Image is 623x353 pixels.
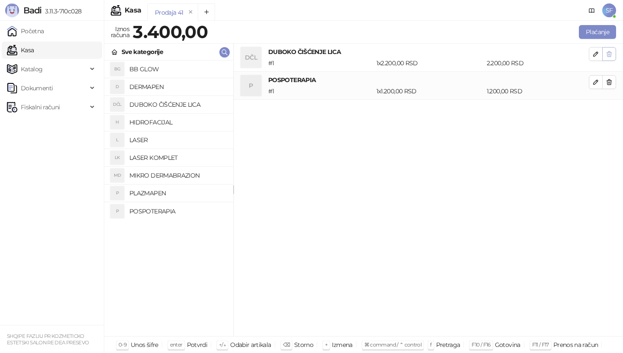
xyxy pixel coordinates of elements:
div: L [110,133,124,147]
div: Sve kategorije [122,47,163,57]
div: 1.200,00 RSD [485,86,591,96]
h4: BB GLOW [129,62,226,76]
h4: LASER [129,133,226,147]
h4: HIDROFACIJAL [129,115,226,129]
span: 0-9 [119,341,126,348]
h4: POSPOTERAPIA [268,75,589,85]
div: Kasa [125,7,141,14]
div: BG [110,62,124,76]
span: f [430,341,431,348]
span: Katalog [21,60,43,78]
a: Početna [7,22,44,40]
span: + [325,341,328,348]
div: Prodaja 41 [155,8,183,17]
span: SF [602,3,616,17]
span: 3.11.3-710c028 [42,7,81,15]
button: remove [185,9,196,16]
h4: DUBOKO ČIŠĆENJE LICA [268,47,589,57]
span: Fiskalni računi [21,99,60,116]
div: # 1 [267,86,375,96]
div: Iznos računa [109,23,131,41]
h4: PLAZMAPEN [129,186,226,200]
strong: 3.400,00 [133,21,208,42]
button: Plaćanje [579,25,616,39]
div: Gotovina [495,339,520,350]
h4: LASER KOMPLET [129,151,226,165]
span: enter [170,341,183,348]
span: F10 / F16 [472,341,490,348]
div: Potvrdi [187,339,208,350]
button: Add tab [198,3,215,21]
div: 2.200,00 RSD [485,58,591,68]
h4: DERMAPEN [129,80,226,94]
span: ↑/↓ [219,341,226,348]
div: Izmena [332,339,352,350]
div: # 1 [267,58,375,68]
span: Dokumenti [21,80,53,97]
div: DČL [241,47,261,68]
small: SHQIPE FAZLIU PR KOZMETICKO ESTETSKI SALON RE DEA PRESEVO [7,333,89,346]
div: MD [110,169,124,182]
h4: DUBOKO ČIŠĆENJE LICA [129,98,226,111]
span: ⌫ [283,341,290,348]
a: Dokumentacija [585,3,599,17]
span: Badi [23,5,42,16]
div: Prenos na račun [553,339,598,350]
div: P [110,186,124,200]
div: H [110,115,124,129]
h4: POSPOTERAPIA [129,204,226,218]
div: D [110,80,124,94]
div: 1 x 1.200,00 RSD [375,86,485,96]
div: Odabir artikala [230,339,271,350]
div: 1 x 2.200,00 RSD [375,58,485,68]
div: P [241,75,261,96]
div: LK [110,151,124,165]
div: P [110,204,124,218]
div: Storno [294,339,313,350]
a: Kasa [7,41,34,59]
span: F11 / F17 [532,341,549,348]
h4: MIKRO DERMABRAZION [129,169,226,182]
div: DČL [110,98,124,111]
div: grid [104,60,233,336]
div: Pretraga [436,339,460,350]
div: Unos šifre [131,339,158,350]
span: ⌘ command / ⌃ control [364,341,422,348]
img: Logo [5,3,19,17]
